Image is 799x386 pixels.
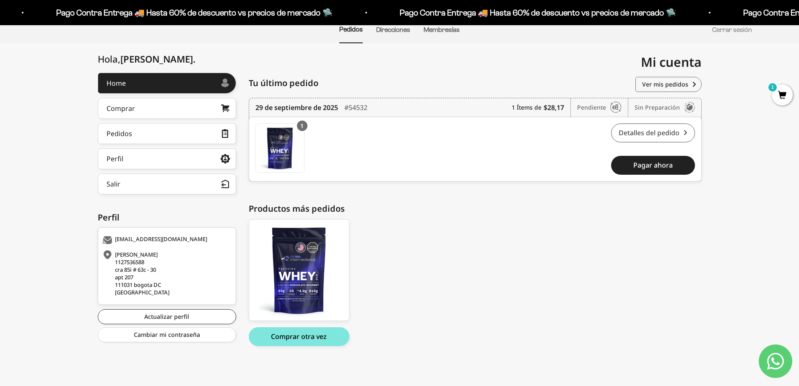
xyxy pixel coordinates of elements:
a: Direcciones [376,26,410,33]
a: Proteína Whey - Chocolate - Chocolate / 2 libras (910g) [255,123,305,173]
div: Perfil [98,211,236,224]
a: Actualizar perfil [98,309,236,324]
img: whey-chocolate_2LB-front_large.png [249,220,349,320]
a: 1 [772,91,793,100]
a: Proteína Whey - Chocolate - Chocolate / 2 libras (910g) [249,219,349,321]
p: Pago Contra Entrega 🚚 Hasta 60% de descuento vs precios de mercado 🛸 [53,6,329,19]
button: Comprar otra vez [249,327,349,346]
a: Comprar [98,98,236,119]
div: #54532 [344,98,367,117]
div: [EMAIL_ADDRESS][DOMAIN_NAME] [102,236,229,244]
div: 1 [297,121,307,131]
span: Mi cuenta [641,53,702,71]
time: 29 de septiembre de 2025 [255,102,338,113]
div: Sin preparación [635,98,695,117]
div: Pendiente [577,98,628,117]
button: Salir [98,173,236,194]
span: [PERSON_NAME] [120,53,195,65]
a: Detalles del pedido [611,123,695,142]
a: Home [98,73,236,94]
a: Ver mis pedidos [635,77,702,92]
b: $28,17 [544,102,564,113]
div: Comprar [107,105,135,112]
div: Home [107,80,126,87]
mark: 1 [768,82,778,92]
a: Cambiar mi contraseña [98,327,236,342]
a: Pedidos [98,123,236,144]
div: Pedidos [107,130,132,137]
div: 1 Ítems de [512,98,571,117]
a: Pagar ahora [611,156,695,175]
div: Productos más pedidos [249,202,702,215]
p: Pago Contra Entrega 🚚 Hasta 60% de descuento vs precios de mercado 🛸 [396,6,673,19]
span: . [193,53,195,65]
a: Perfil [98,148,236,169]
a: Cerrar sesión [712,26,752,33]
img: Translation missing: es.Proteína Whey - Chocolate - Chocolate / 2 libras (910g) [256,124,304,172]
a: Membresías [424,26,460,33]
span: Tu último pedido [249,77,318,89]
div: Perfil [107,155,123,162]
div: [PERSON_NAME] 1127536588 cra 85i # 63c - 30 apt 207 111031 bogota DC [GEOGRAPHIC_DATA] [102,251,229,296]
div: Hola, [98,54,195,64]
a: Pedidos [339,26,363,33]
div: Salir [107,181,120,187]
